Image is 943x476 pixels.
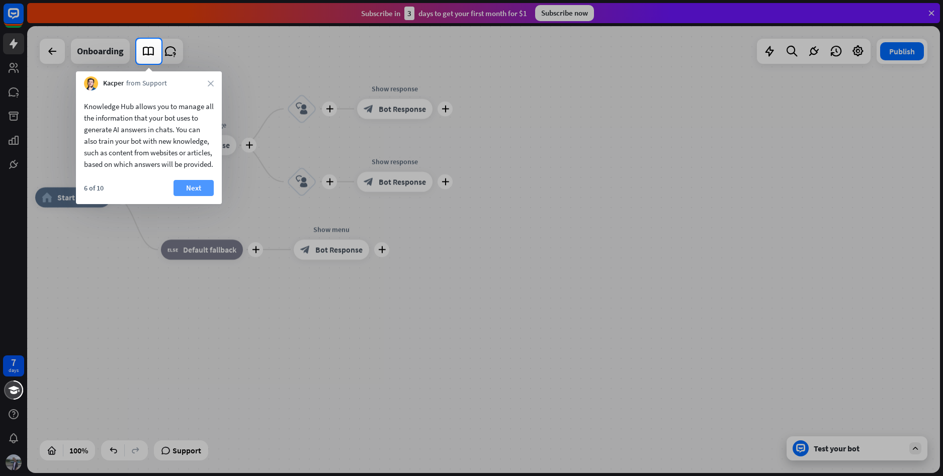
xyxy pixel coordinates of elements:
div: Knowledge Hub allows you to manage all the information that your bot uses to generate AI answers ... [84,101,214,170]
div: 6 of 10 [84,183,104,193]
button: Next [174,180,214,196]
span: Kacper [103,78,124,88]
i: close [208,80,214,86]
button: Open LiveChat chat widget [8,4,38,34]
span: from Support [126,78,167,88]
